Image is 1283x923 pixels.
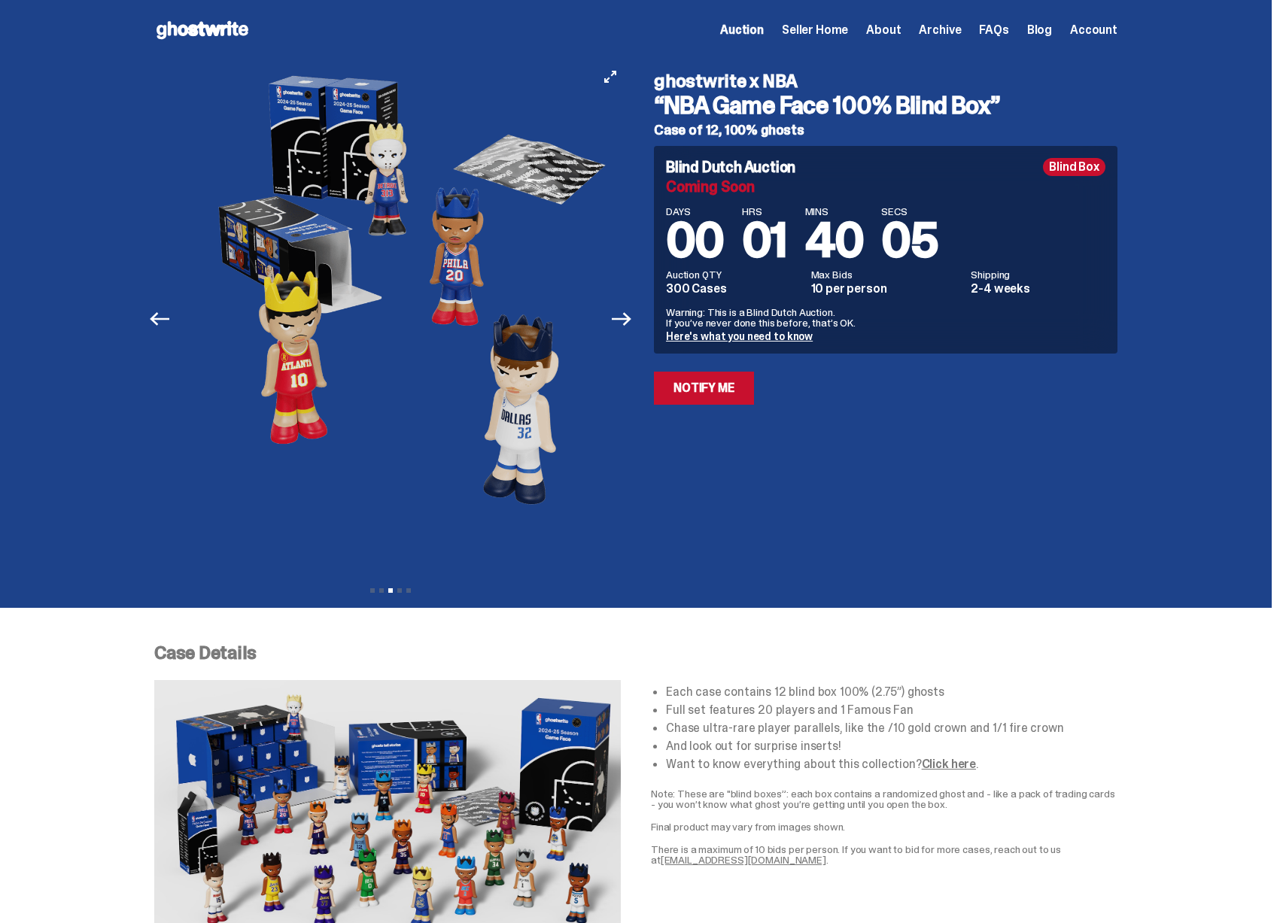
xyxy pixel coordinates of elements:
[720,24,764,36] a: Auction
[654,72,1117,90] h4: ghostwrite x NBA
[805,206,864,217] span: MINS
[1027,24,1052,36] a: Blog
[866,24,901,36] a: About
[742,209,787,272] span: 01
[666,269,802,280] dt: Auction QTY
[651,844,1117,865] p: There is a maximum of 10 bids per person. If you want to bid for more cases, reach out to us at .
[388,588,393,593] button: View slide 3
[1070,24,1117,36] a: Account
[666,179,1105,194] div: Coming Soon
[742,206,787,217] span: HRS
[651,788,1117,809] p: Note: These are "blind boxes”: each box contains a randomized ghost and - like a pack of trading ...
[154,644,1117,662] p: Case Details
[601,68,619,86] button: View full-screen
[971,283,1105,295] dd: 2-4 weeks
[666,722,1117,734] li: Chase ultra-rare player parallels, like the /10 gold crown and 1/1 fire crown
[666,206,724,217] span: DAYS
[666,307,1105,328] p: Warning: This is a Blind Dutch Auction. If you’ve never done this before, that’s OK.
[881,209,938,272] span: 05
[666,758,1117,770] li: Want to know everything about this collection? .
[370,588,375,593] button: View slide 1
[661,853,826,867] a: [EMAIL_ADDRESS][DOMAIN_NAME]
[811,283,962,295] dd: 10 per person
[397,588,402,593] button: View slide 4
[919,24,961,36] a: Archive
[666,329,813,343] a: Here's what you need to know
[666,283,802,295] dd: 300 Cases
[979,24,1008,36] a: FAQs
[666,704,1117,716] li: Full set features 20 players and 1 Famous Fan
[654,93,1117,117] h3: “NBA Game Face 100% Blind Box”
[143,302,176,335] button: Previous
[666,740,1117,752] li: And look out for surprise inserts!
[605,302,638,335] button: Next
[654,123,1117,137] h5: Case of 12, 100% ghosts
[922,756,976,772] a: Click here
[654,372,754,405] a: Notify Me
[782,24,848,36] a: Seller Home
[406,588,411,593] button: View slide 5
[651,821,1117,832] p: Final product may vary from images shown.
[666,159,795,175] h4: Blind Dutch Auction
[203,60,617,578] img: NBA-Hero-3.png
[379,588,384,593] button: View slide 2
[971,269,1105,280] dt: Shipping
[811,269,962,280] dt: Max Bids
[881,206,938,217] span: SECS
[1043,158,1105,176] div: Blind Box
[666,686,1117,698] li: Each case contains 12 blind box 100% (2.75”) ghosts
[805,209,864,272] span: 40
[666,209,724,272] span: 00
